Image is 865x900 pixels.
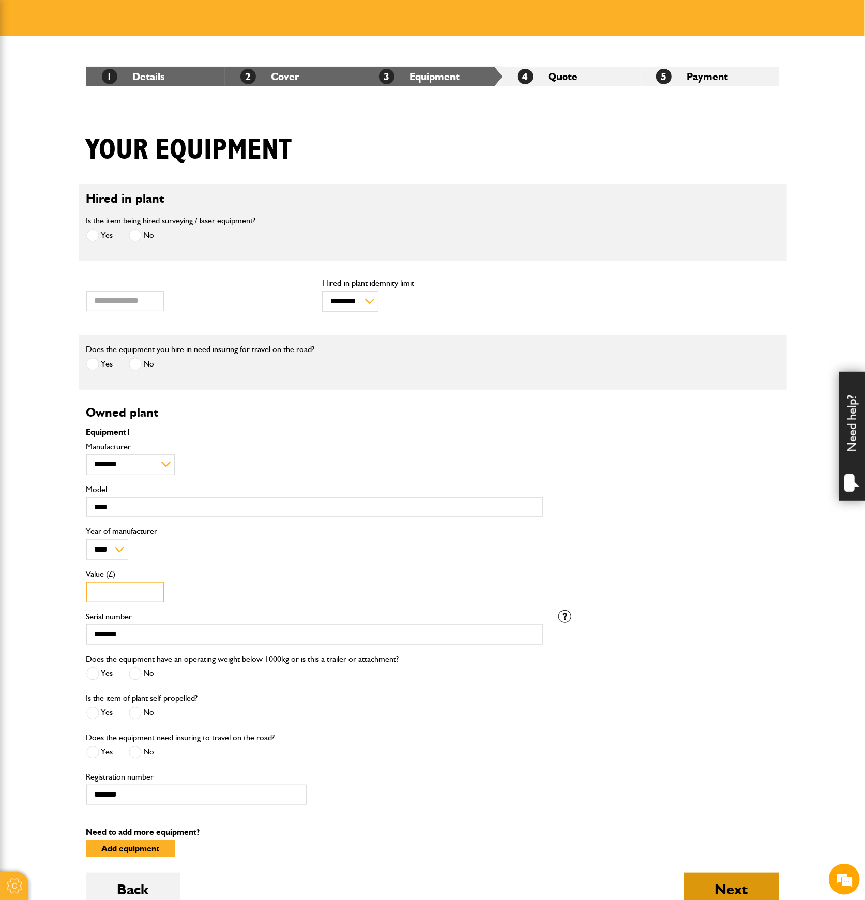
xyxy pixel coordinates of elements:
[129,707,155,720] label: No
[322,279,543,287] label: Hired-in plant idemnity limit
[86,746,113,759] label: Yes
[86,428,543,436] p: Equipment
[86,345,315,354] label: Does the equipment you hire in need insuring for travel on the road?
[129,667,155,680] label: No
[127,427,131,437] span: 1
[86,527,543,536] label: Year of manufacturer
[86,191,779,206] h2: Hired in plant
[86,570,543,578] label: Value (£)
[18,57,43,72] img: d_20077148190_company_1631870298795_20077148190
[86,405,779,420] h2: Owned plant
[129,229,155,242] label: No
[839,372,865,501] div: Need help?
[13,187,189,309] textarea: Type your message and hit 'Enter'
[641,67,779,86] li: Payment
[86,840,175,857] button: Add equipment
[86,613,543,621] label: Serial number
[129,746,155,759] label: No
[86,828,779,836] p: Need to add more equipment?
[86,734,275,742] label: Does the equipment need insuring to travel on the road?
[86,694,198,703] label: Is the item of plant self-propelled?
[86,133,292,167] h1: Your equipment
[86,773,307,781] label: Registration number
[86,443,543,451] label: Manufacturer
[13,126,189,149] input: Enter your email address
[102,69,117,84] span: 1
[54,58,174,71] div: Chat with us now
[102,70,165,83] a: 1Details
[518,69,533,84] span: 4
[240,69,256,84] span: 2
[141,318,188,332] em: Start Chat
[170,5,194,30] div: Minimize live chat window
[86,655,399,663] label: Does the equipment have an operating weight below 1000kg or is this a trailer or attachment?
[379,69,394,84] span: 3
[502,67,641,86] li: Quote
[86,229,113,242] label: Yes
[13,96,189,118] input: Enter your last name
[13,157,189,179] input: Enter your phone number
[86,707,113,720] label: Yes
[656,69,672,84] span: 5
[240,70,300,83] a: 2Cover
[129,358,155,371] label: No
[86,667,113,680] label: Yes
[86,358,113,371] label: Yes
[86,485,543,494] label: Model
[86,217,256,225] label: Is the item being hired surveying / laser equipment?
[363,67,502,86] li: Equipment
